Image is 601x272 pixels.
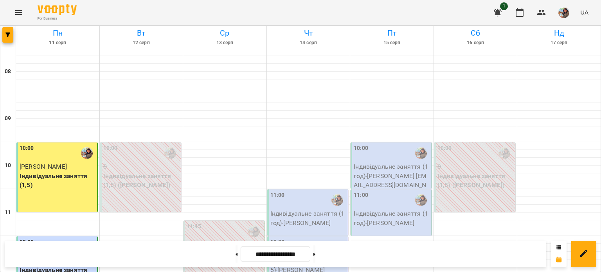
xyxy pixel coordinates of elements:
[184,39,265,47] h6: 13 серп
[270,191,285,200] label: 11:00
[9,3,28,22] button: Menu
[38,16,77,21] span: For Business
[20,144,34,153] label: 10:00
[103,144,118,153] label: 10:00
[500,2,508,10] span: 1
[518,39,599,47] h6: 17 серп
[103,162,180,171] p: 0
[20,171,96,190] p: Індивідуальне заняття (1,5)
[351,39,432,47] h6: 15 серп
[354,144,368,153] label: 10:00
[437,144,452,153] label: 10:00
[270,209,347,227] p: Індивідуальне заняття (1 год) - [PERSON_NAME]
[354,191,368,200] label: 11:00
[331,194,343,206] img: Гаврилова Інна Іванівна
[354,162,430,199] p: Індивідуальне заняття (1 год) - [PERSON_NAME] [EMAIL_ADDRESS][DOMAIN_NAME]
[268,27,349,39] h6: Чт
[101,39,182,47] h6: 12 серп
[351,27,432,39] h6: Пт
[81,147,93,159] img: Гаврилова Інна Іванівна
[437,162,514,171] p: 0
[5,161,11,170] h6: 10
[101,27,182,39] h6: Вт
[268,39,349,47] h6: 14 серп
[248,225,260,237] img: Гаврилова Інна Іванівна
[187,222,201,231] label: 11:45
[518,27,599,39] h6: Нд
[5,208,11,217] h6: 11
[558,7,569,18] img: 8f0a5762f3e5ee796b2308d9112ead2f.jpeg
[103,171,180,190] p: Індивідуальне заняття (1,5) ([PERSON_NAME])
[5,114,11,123] h6: 09
[184,27,265,39] h6: Ср
[354,209,430,227] p: Індивідуальне заняття (1 год) - [PERSON_NAME]
[415,147,427,159] img: Гаврилова Інна Іванівна
[498,147,510,159] img: Гаврилова Інна Іванівна
[164,147,176,159] img: Гаврилова Інна Іванівна
[17,27,98,39] h6: Пн
[435,27,516,39] h6: Сб
[437,171,514,190] p: Індивідуальне заняття (1,5) ([PERSON_NAME])
[435,39,516,47] h6: 16 серп
[17,39,98,47] h6: 11 серп
[5,67,11,76] h6: 08
[20,163,67,170] span: [PERSON_NAME]
[415,194,427,206] img: Гаврилова Інна Іванівна
[580,8,588,16] span: UA
[38,4,77,15] img: Voopty Logo
[577,5,592,20] button: UA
